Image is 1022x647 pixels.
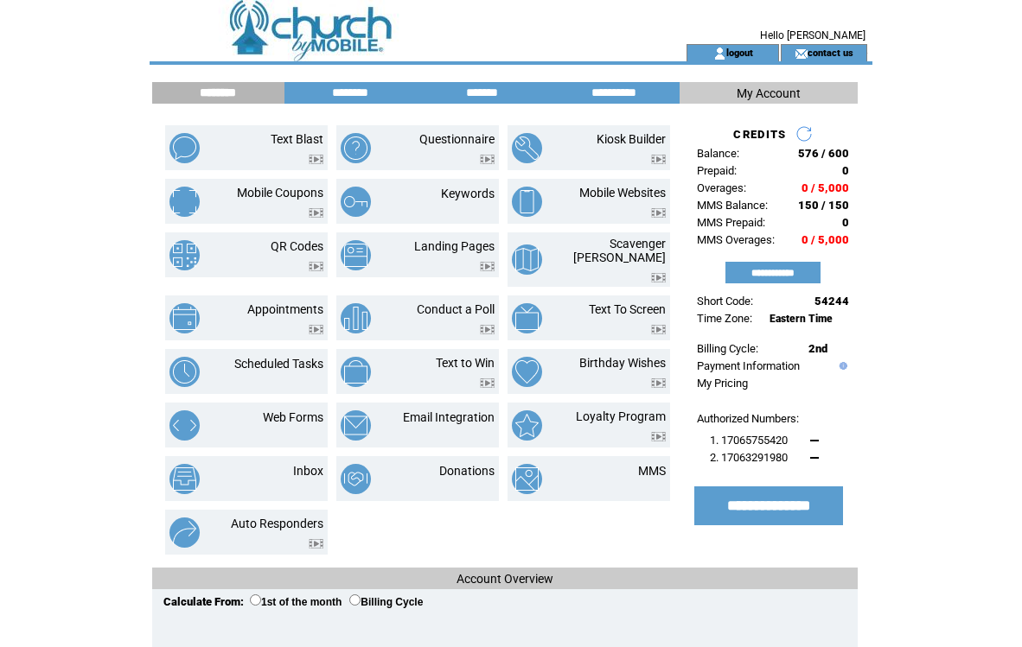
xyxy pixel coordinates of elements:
img: mms.png [512,464,542,494]
a: logout [726,47,753,58]
span: Time Zone: [697,312,752,325]
span: Eastern Time [770,313,833,325]
a: Mobile Coupons [237,186,323,200]
img: video.png [480,325,495,334]
span: Prepaid: [697,164,737,177]
img: video.png [480,262,495,271]
img: mobile-coupons.png [169,187,200,217]
img: appointments.png [169,303,200,333]
a: Email Integration [403,410,495,424]
a: Loyalty Program [576,409,666,423]
span: MMS Overages: [697,233,775,246]
span: MMS Balance: [697,199,768,212]
a: Inbox [293,464,323,478]
img: text-to-screen.png [512,303,542,333]
a: Web Forms [263,410,323,424]
a: Mobile Websites [579,186,666,200]
span: Short Code: [697,295,753,308]
img: text-blast.png [169,133,200,163]
span: Overages: [697,181,746,194]
img: donations.png [341,464,371,494]
img: video.png [651,378,666,388]
img: loyalty-program.png [512,410,542,441]
img: qr-codes.png [169,240,200,270]
a: Text Blast [271,132,323,146]
span: 0 / 5,000 [802,181,849,194]
img: video.png [480,378,495,388]
a: Text to Win [436,356,495,370]
span: 0 [842,216,849,229]
span: Authorized Numbers: [697,412,799,425]
img: video.png [309,325,323,334]
label: 1st of the month [250,596,342,608]
img: video.png [309,208,323,218]
a: Scheduled Tasks [234,357,323,371]
img: video.png [309,155,323,164]
img: video.png [309,262,323,271]
img: inbox.png [169,464,200,494]
img: video.png [651,325,666,334]
img: video.png [651,155,666,164]
span: 54244 [814,295,849,308]
img: email-integration.png [341,410,371,441]
a: My Pricing [697,377,748,390]
a: Donations [439,464,495,478]
a: Appointments [247,302,323,316]
img: video.png [309,539,323,549]
img: scheduled-tasks.png [169,357,200,387]
span: 0 [842,164,849,177]
a: QR Codes [271,239,323,253]
a: Scavenger [PERSON_NAME] [573,237,666,264]
img: contact_us_icon.gif [795,47,808,60]
span: Hello [PERSON_NAME] [760,29,866,41]
a: Payment Information [697,359,800,372]
img: help.gif [835,362,847,370]
a: Kiosk Builder [597,132,666,146]
a: Questionnaire [419,132,495,146]
a: Keywords [441,187,495,200]
a: Landing Pages [414,239,495,253]
img: questionnaire.png [341,133,371,163]
input: Billing Cycle [349,594,361,606]
img: auto-responders.png [169,517,200,548]
img: video.png [651,273,666,282]
img: account_icon.gif [713,47,726,60]
span: 576 / 600 [798,147,849,160]
img: kiosk-builder.png [512,133,542,163]
span: My Account [737,86,801,100]
img: web-forms.png [169,410,200,441]
img: conduct-a-poll.png [341,303,371,333]
span: 150 / 150 [798,199,849,212]
span: 2nd [808,342,827,355]
span: 2. 17063291980 [710,451,788,464]
input: 1st of the month [250,594,261,606]
a: Text To Screen [589,302,666,316]
span: Calculate From: [163,595,244,608]
span: Account Overview [457,572,553,586]
span: MMS Prepaid: [697,216,765,229]
img: video.png [651,208,666,218]
span: Billing Cycle: [697,342,758,355]
img: keywords.png [341,187,371,217]
img: video.png [651,432,666,441]
img: text-to-win.png [341,357,371,387]
a: MMS [638,464,666,478]
a: Conduct a Poll [417,302,495,316]
span: 1. 17065755420 [710,434,788,447]
span: CREDITS [733,128,786,141]
label: Billing Cycle [349,596,423,608]
img: scavenger-hunt.png [512,244,542,275]
img: mobile-websites.png [512,187,542,217]
img: video.png [480,155,495,164]
img: birthday-wishes.png [512,357,542,387]
a: Auto Responders [231,517,323,530]
a: contact us [808,47,853,58]
span: Balance: [697,147,739,160]
img: landing-pages.png [341,240,371,270]
span: 0 / 5,000 [802,233,849,246]
a: Birthday Wishes [579,356,666,370]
